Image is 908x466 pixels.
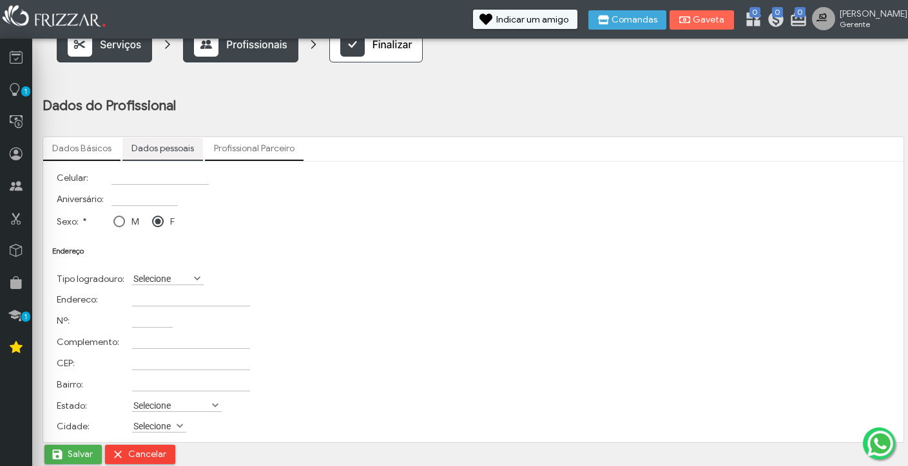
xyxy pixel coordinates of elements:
[772,7,783,17] span: 0
[57,358,75,369] label: CEP:
[588,10,666,30] button: Comandas
[57,294,98,305] label: Endereco:
[57,194,104,205] label: Aniversário:
[44,445,102,464] button: Salvar
[795,7,806,17] span: 0
[57,172,88,183] label: Celular:
[865,428,896,459] img: whatsapp.png
[57,315,70,326] label: Nº:
[43,138,121,160] a: Dados Básicos
[812,7,902,33] a: [PERSON_NAME] Gerente
[132,420,175,432] label: Selecione
[128,445,166,464] span: Cancelar
[57,379,83,390] label: Bairro:
[21,312,30,322] span: 1
[122,138,203,160] a: Dados pessoais
[767,10,780,31] a: 0
[57,421,90,432] label: Cidade:
[43,5,458,84] img: registrationonboarding-steps2.png
[789,10,802,31] a: 0
[840,19,898,29] span: Gerente
[57,274,124,284] label: Tipo logradouro:
[52,247,894,256] h5: Endereço
[693,15,725,24] span: Gaveta
[840,8,898,19] span: [PERSON_NAME]
[43,97,904,114] h2: Dados do Profissional
[205,138,304,160] a: Profissional Parceiro
[496,15,568,24] span: Indicar um amigo
[670,10,734,30] button: Gaveta
[473,10,577,29] button: Indicar um amigo
[68,445,93,464] span: Salvar
[132,272,192,284] label: Selecione
[21,86,30,97] span: 1
[132,399,210,411] label: Selecione
[749,7,760,17] span: 0
[105,445,175,464] button: Cancelar
[744,10,757,31] a: 0
[131,216,139,227] label: M
[57,337,119,348] label: Complemento:
[612,15,657,24] span: Comandas
[57,400,87,411] label: Estado:
[170,216,175,227] label: F
[57,216,87,227] label: Sexo:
